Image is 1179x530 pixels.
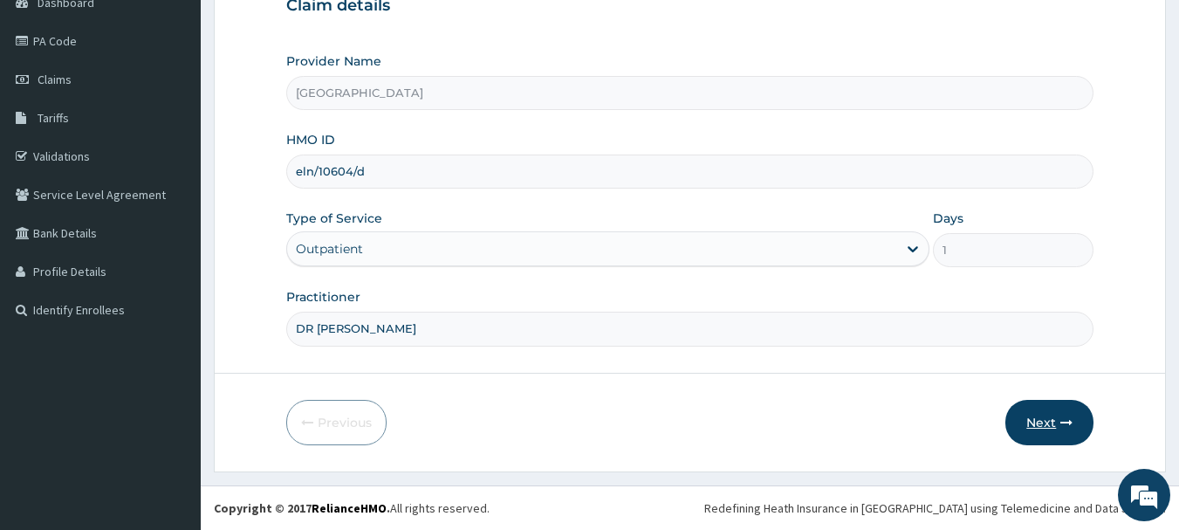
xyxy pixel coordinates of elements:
[201,485,1179,530] footer: All rights reserved.
[38,72,72,87] span: Claims
[312,500,387,516] a: RelianceHMO
[32,87,71,131] img: d_794563401_company_1708531726252_794563401
[1005,400,1093,445] button: Next
[286,400,387,445] button: Previous
[214,500,390,516] strong: Copyright © 2017 .
[933,210,963,227] label: Days
[704,499,1166,517] div: Redefining Heath Insurance in [GEOGRAPHIC_DATA] using Telemedicine and Data Science!
[286,155,1094,189] input: Enter HMO ID
[286,9,328,51] div: Minimize live chat window
[286,131,335,148] label: HMO ID
[286,52,381,70] label: Provider Name
[286,288,360,306] label: Practitioner
[296,240,363,258] div: Outpatient
[91,98,293,120] div: Chat with us now
[9,348,332,410] textarea: Type your message and hit 'Enter'
[286,312,1094,346] input: Enter Name
[286,210,382,227] label: Type of Service
[101,155,241,332] span: We're online!
[38,110,69,126] span: Tariffs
